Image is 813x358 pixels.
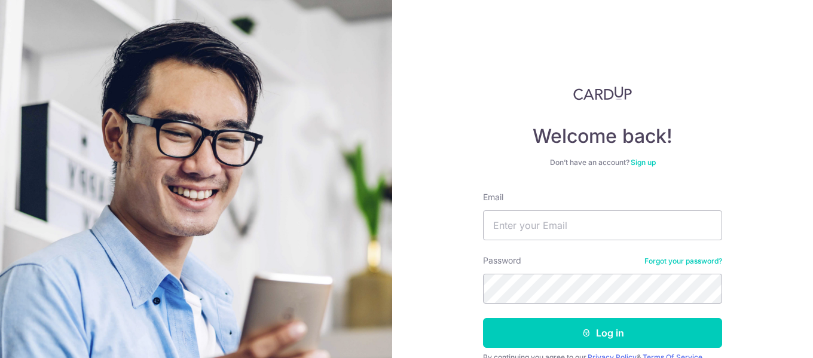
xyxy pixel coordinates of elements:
[573,86,632,100] img: CardUp Logo
[483,158,722,167] div: Don’t have an account?
[644,256,722,266] a: Forgot your password?
[483,318,722,348] button: Log in
[483,124,722,148] h4: Welcome back!
[483,255,521,267] label: Password
[483,191,503,203] label: Email
[631,158,656,167] a: Sign up
[483,210,722,240] input: Enter your Email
